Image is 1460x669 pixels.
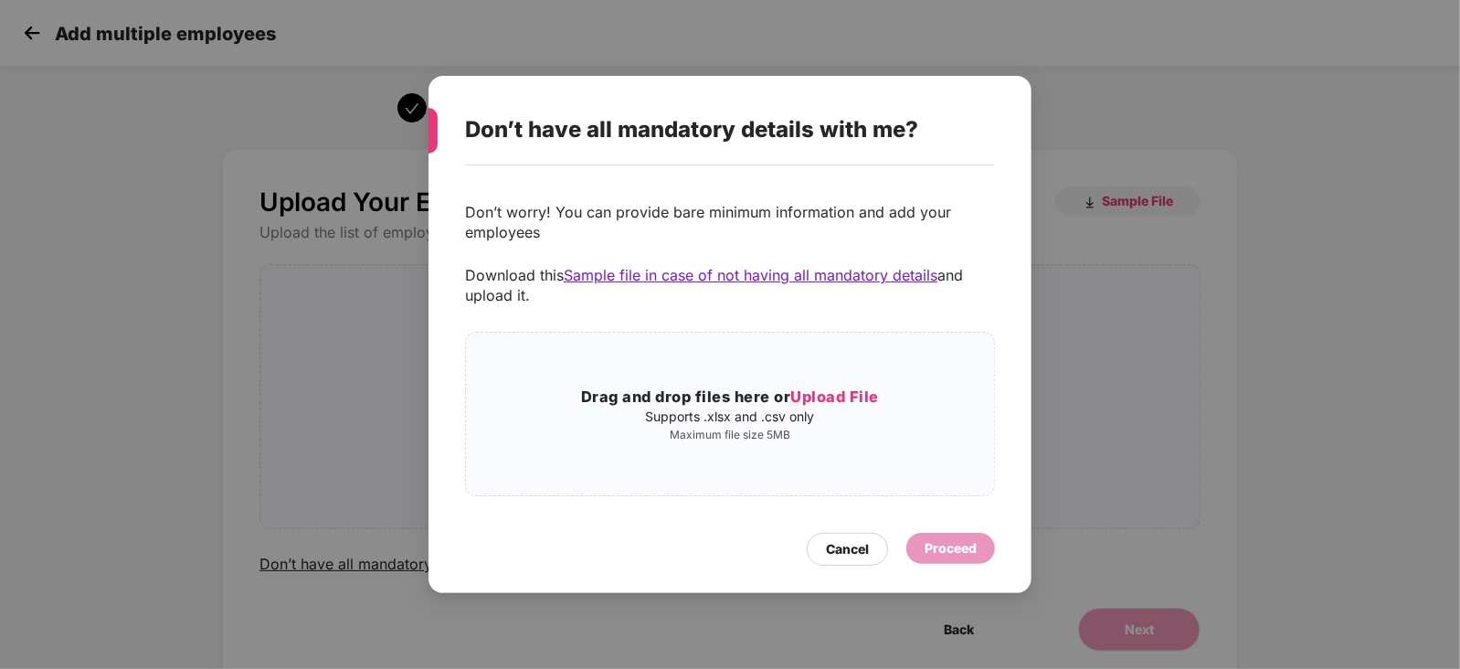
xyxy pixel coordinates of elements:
[465,265,995,305] p: Download this and upload it.
[791,388,880,406] span: Upload File
[465,94,951,165] div: Don’t have all mandatory details with me?
[465,202,995,242] p: Don’t worry! You can provide bare minimum information and add your employees
[564,266,937,284] span: Sample file in case of not having all mandatory details
[925,538,977,558] div: Proceed
[466,409,994,424] p: Supports .xlsx and .csv only
[466,333,994,495] span: Drag and drop files here orUpload FileSupports .xlsx and .csv onlyMaximum file size 5MB
[466,386,994,409] h3: Drag and drop files here or
[826,539,869,559] div: Cancel
[466,428,994,442] p: Maximum file size 5MB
